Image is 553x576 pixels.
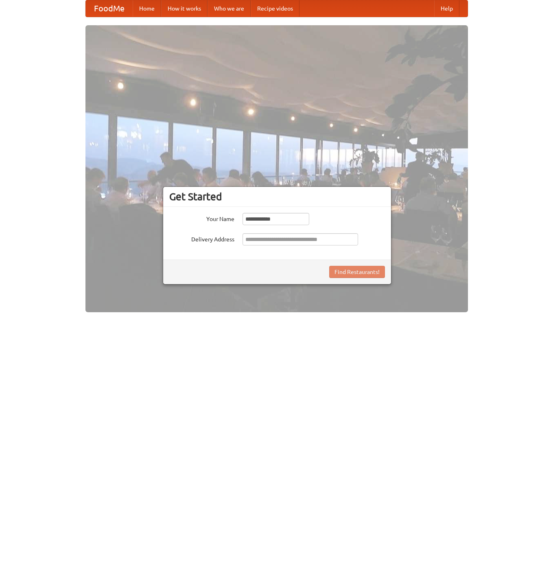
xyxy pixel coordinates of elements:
[329,266,385,278] button: Find Restaurants!
[208,0,251,17] a: Who we are
[434,0,459,17] a: Help
[169,213,234,223] label: Your Name
[161,0,208,17] a: How it works
[169,233,234,243] label: Delivery Address
[169,191,385,203] h3: Get Started
[86,0,133,17] a: FoodMe
[133,0,161,17] a: Home
[251,0,299,17] a: Recipe videos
